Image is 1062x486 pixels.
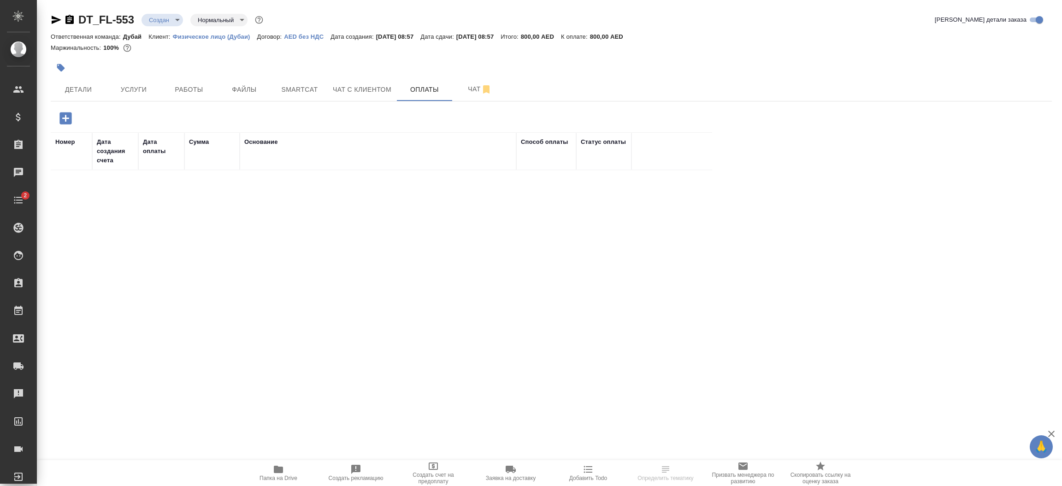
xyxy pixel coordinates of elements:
p: К оплате: [561,33,590,40]
p: Клиент: [148,33,172,40]
span: Файлы [222,84,266,95]
span: 2 [18,191,32,200]
span: Работы [167,84,211,95]
span: Чат с клиентом [333,84,391,95]
p: Физическое лицо (Дубаи) [173,33,257,40]
span: Smartcat [277,84,322,95]
p: Дата сдачи: [420,33,456,40]
div: Дата оплаты [143,137,180,156]
p: AED без НДС [284,33,330,40]
button: Нормальный [195,16,236,24]
button: Создан [146,16,172,24]
p: [DATE] 08:57 [376,33,421,40]
button: 🙏 [1030,435,1053,458]
span: Чат [458,83,502,95]
div: Сумма [189,137,209,147]
a: AED без НДС [284,32,330,40]
div: Создан [190,14,248,26]
span: Услуги [112,84,156,95]
p: [DATE] 08:57 [456,33,501,40]
button: Добавить тэг [51,58,71,78]
button: Добавить оплату [53,109,78,128]
p: Маржинальность: [51,44,103,51]
a: 2 [2,189,35,212]
div: Статус оплаты [581,137,626,147]
button: Скопировать ссылку для ЯМессенджера [51,14,62,25]
a: Физическое лицо (Дубаи) [173,32,257,40]
svg: Отписаться [481,84,492,95]
p: Итого: [501,33,520,40]
div: Создан [142,14,183,26]
button: 0.00 AED; [121,42,133,54]
p: 800,00 AED [521,33,561,40]
span: Детали [56,84,100,95]
p: 100% [103,44,121,51]
div: Номер [55,137,75,147]
p: Ответственная команда: [51,33,123,40]
p: Договор: [257,33,284,40]
span: [PERSON_NAME] детали заказа [935,15,1027,24]
div: Способ оплаты [521,137,568,147]
div: Основание [244,137,278,147]
span: Оплаты [402,84,447,95]
p: Дата создания: [330,33,376,40]
button: Доп статусы указывают на важность/срочность заказа [253,14,265,26]
a: DT_FL-553 [78,13,134,26]
div: Дата создания счета [97,137,134,165]
span: 🙏 [1033,437,1049,456]
p: Дубай [123,33,149,40]
p: 800,00 AED [590,33,630,40]
button: Скопировать ссылку [64,14,75,25]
